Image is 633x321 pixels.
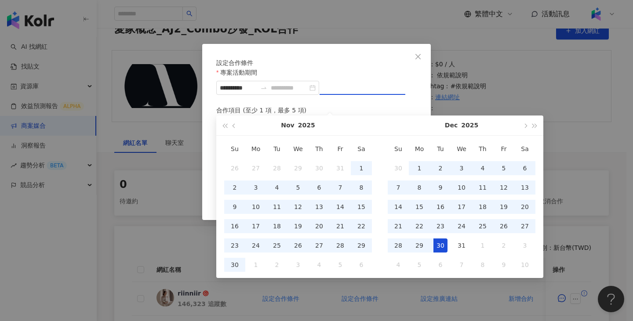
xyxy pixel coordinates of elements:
[455,161,469,175] div: 3
[249,161,263,175] div: 27
[476,161,490,175] div: 4
[391,161,405,175] div: 30
[388,255,409,274] td: 2026-01-04
[412,238,426,252] div: 29
[493,159,514,178] td: 2025-12-05
[430,159,451,178] td: 2025-12-02
[228,219,242,233] div: 16
[228,180,242,195] div: 2
[430,255,451,274] td: 2026-01-06
[249,258,263,272] div: 1
[245,236,266,255] td: 2025-11-24
[333,200,347,214] div: 14
[433,238,447,252] div: 30
[472,255,493,274] td: 2026-01-08
[351,139,372,159] th: Sa
[409,216,430,236] td: 2025-12-22
[309,139,330,159] th: Th
[291,258,305,272] div: 3
[391,258,405,272] div: 4
[309,178,330,197] td: 2025-11-06
[228,238,242,252] div: 23
[270,238,284,252] div: 25
[476,258,490,272] div: 8
[391,180,405,195] div: 7
[245,216,266,236] td: 2025-11-17
[287,139,309,159] th: We
[518,219,532,233] div: 27
[309,216,330,236] td: 2025-11-20
[309,255,330,274] td: 2025-12-04
[430,216,451,236] td: 2025-12-23
[388,159,409,178] td: 2025-11-30
[409,159,430,178] td: 2025-12-01
[249,238,263,252] div: 24
[472,197,493,216] td: 2025-12-18
[472,236,493,255] td: 2026-01-01
[228,200,242,214] div: 9
[330,216,351,236] td: 2025-11-21
[224,216,245,236] td: 2025-11-16
[497,258,511,272] div: 9
[333,258,347,272] div: 5
[455,219,469,233] div: 24
[309,159,330,178] td: 2025-10-30
[451,216,472,236] td: 2025-12-24
[330,197,351,216] td: 2025-11-14
[287,236,309,255] td: 2025-11-26
[518,200,532,214] div: 20
[518,161,532,175] div: 6
[249,219,263,233] div: 17
[412,180,426,195] div: 8
[270,200,284,214] div: 11
[412,219,426,233] div: 22
[309,197,330,216] td: 2025-11-13
[266,139,287,159] th: Tu
[270,258,284,272] div: 2
[291,219,305,233] div: 19
[451,236,472,255] td: 2025-12-31
[476,200,490,214] div: 18
[249,180,263,195] div: 3
[409,236,430,255] td: 2025-12-29
[518,180,532,195] div: 13
[497,219,511,233] div: 26
[245,159,266,178] td: 2025-10-27
[514,255,535,274] td: 2026-01-10
[514,197,535,216] td: 2025-12-20
[312,180,326,195] div: 6
[430,197,451,216] td: 2025-12-16
[433,161,447,175] div: 2
[260,84,267,91] span: swap-right
[388,178,409,197] td: 2025-12-07
[455,200,469,214] div: 17
[455,258,469,272] div: 7
[287,197,309,216] td: 2025-11-12
[354,238,368,252] div: 29
[224,139,245,159] th: Su
[354,219,368,233] div: 22
[472,159,493,178] td: 2025-12-04
[312,161,326,175] div: 30
[497,238,511,252] div: 2
[391,238,405,252] div: 28
[493,197,514,216] td: 2025-12-19
[451,197,472,216] td: 2025-12-17
[354,258,368,272] div: 6
[451,139,472,159] th: We
[388,139,409,159] th: Su
[433,258,447,272] div: 6
[333,238,347,252] div: 28
[216,58,417,68] div: 設定合作條件
[224,255,245,274] td: 2025-11-30
[493,255,514,274] td: 2026-01-09
[409,178,430,197] td: 2025-12-08
[216,115,265,123] div: 幣別 ： 新台幣 ( TWD )
[224,236,245,255] td: 2025-11-23
[497,180,511,195] div: 12
[461,115,478,135] button: 2025
[493,178,514,197] td: 2025-12-12
[455,180,469,195] div: 10
[391,219,405,233] div: 21
[514,236,535,255] td: 2026-01-03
